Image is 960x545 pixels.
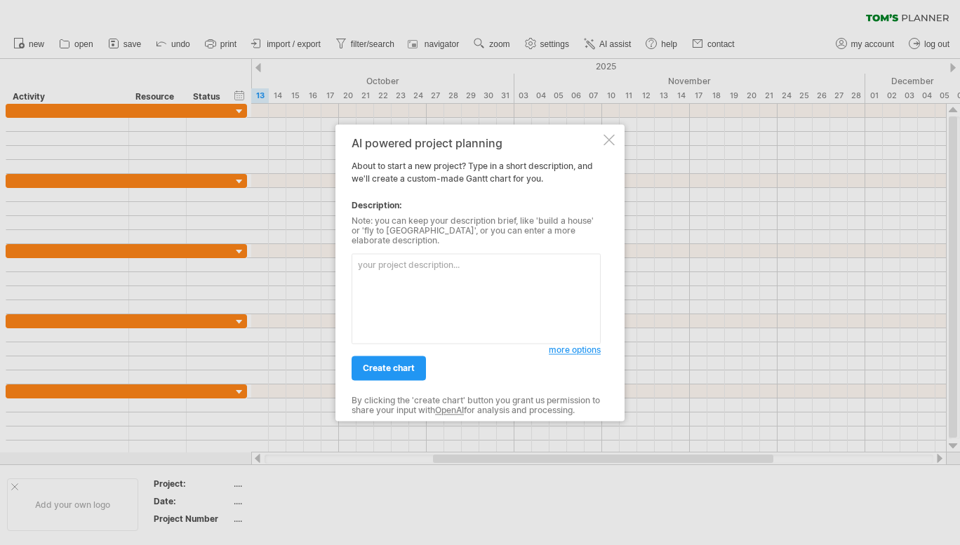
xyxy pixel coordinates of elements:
[352,137,601,408] div: About to start a new project? Type in a short description, and we'll create a custom-made Gantt c...
[549,344,601,355] span: more options
[352,216,601,246] div: Note: you can keep your description brief, like 'build a house' or 'fly to [GEOGRAPHIC_DATA]', or...
[352,356,426,380] a: create chart
[352,137,601,149] div: AI powered project planning
[352,199,601,212] div: Description:
[363,363,415,373] span: create chart
[352,396,601,416] div: By clicking the 'create chart' button you grant us permission to share your input with for analys...
[549,344,601,356] a: more options
[435,405,464,416] a: OpenAI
